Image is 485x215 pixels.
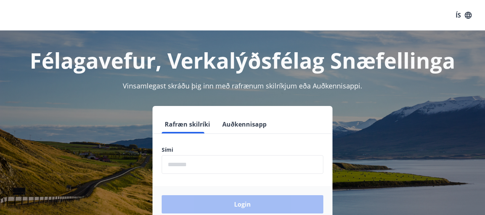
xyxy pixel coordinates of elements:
[162,115,213,133] button: Rafræn skilríki
[9,46,476,75] h1: Félagavefur, Verkalýðsfélag Snæfellinga
[162,146,323,154] label: Sími
[123,81,362,90] span: Vinsamlegast skráðu þig inn með rafrænum skilríkjum eða Auðkennisappi.
[451,8,476,22] button: ÍS
[219,115,270,133] button: Auðkennisapp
